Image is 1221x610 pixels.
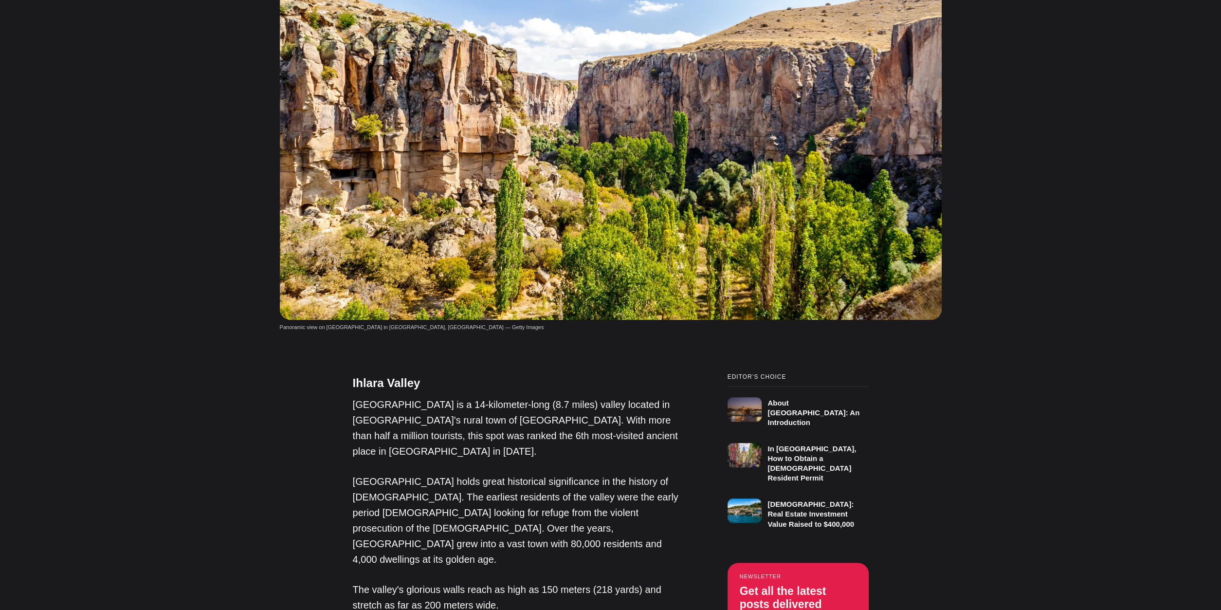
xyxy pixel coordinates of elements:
[280,323,942,332] figcaption: Panoramic view on [GEOGRAPHIC_DATA] in [GEOGRAPHIC_DATA], [GEOGRAPHIC_DATA] — Getty Images
[353,374,679,392] h4: Ihlara Valley
[767,399,859,427] h3: About [GEOGRAPHIC_DATA]: An Introduction
[728,386,869,427] a: About [GEOGRAPHIC_DATA]: An Introduction
[767,444,856,482] h3: In [GEOGRAPHIC_DATA], How to Obtain a [DEMOGRAPHIC_DATA] Resident Permit
[728,437,869,483] a: In [GEOGRAPHIC_DATA], How to Obtain a [DEMOGRAPHIC_DATA] Resident Permit
[728,374,869,380] small: Editor’s Choice
[728,493,869,529] a: [DEMOGRAPHIC_DATA]: Real Estate Investment Value Raised to $400,000
[353,397,679,459] p: [GEOGRAPHIC_DATA] is a 14-kilometer-long (8.7 miles) valley located in [GEOGRAPHIC_DATA]'s rural ...
[740,573,857,579] small: Newsletter
[353,474,679,567] p: [GEOGRAPHIC_DATA] holds great historical significance in the history of [DEMOGRAPHIC_DATA]. The e...
[767,500,854,528] h3: [DEMOGRAPHIC_DATA]: Real Estate Investment Value Raised to $400,000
